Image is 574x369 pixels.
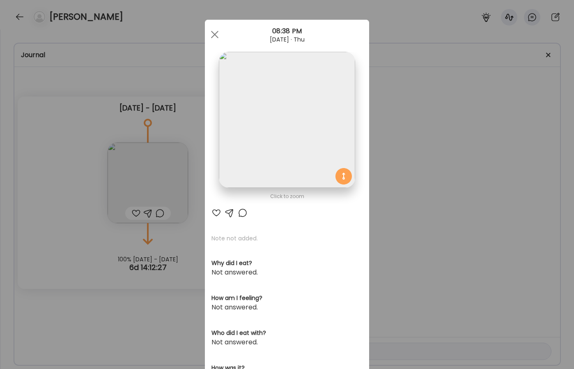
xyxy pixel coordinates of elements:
div: Not answered. [211,268,363,277]
p: Note not added. [211,234,363,242]
img: images%2FQQ46TOTBaOOfwJr2RGu6Xt3n3lo2%2FtEpHoqPkPgWDiLc34YJz%2FurMJw8i6w3Nd3d05aceH_1080 [219,52,355,188]
h3: Why did I eat? [211,259,363,268]
div: Click to zoom [211,191,363,201]
h3: Who did I eat with? [211,329,363,337]
div: Not answered. [211,337,363,347]
div: [DATE] · Thu [205,36,369,43]
div: 08:38 PM [205,26,369,36]
h3: How am I feeling? [211,294,363,302]
div: Not answered. [211,302,363,312]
